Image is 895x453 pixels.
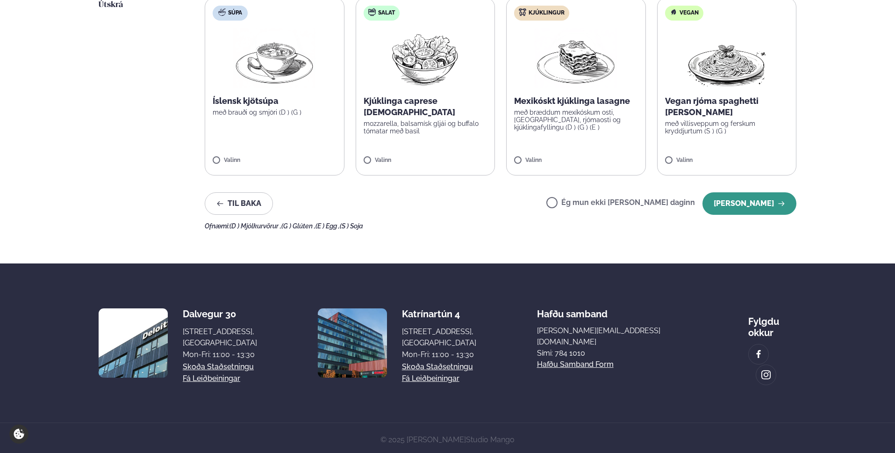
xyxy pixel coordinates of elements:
[466,435,515,444] a: Studio Mango
[233,28,315,88] img: Soup.png
[514,95,638,107] p: Mexikóskt kjúklinga lasagne
[228,9,242,17] span: Súpa
[99,308,168,378] img: image alt
[519,8,526,16] img: chicken.svg
[748,308,796,338] div: Fylgdu okkur
[537,348,687,359] p: Sími: 784 1010
[213,109,337,116] p: með brauði og smjöri (D ) (G )
[340,222,363,230] span: (S ) Soja
[318,308,387,378] img: image alt
[535,28,617,88] img: Lasagna.png
[402,349,476,360] div: Mon-Fri: 11:00 - 13:30
[680,9,699,17] span: Vegan
[537,325,687,348] a: [PERSON_NAME][EMAIL_ADDRESS][DOMAIN_NAME]
[205,222,796,230] div: Ofnæmi:
[756,365,776,385] a: image alt
[218,8,226,16] img: soup.svg
[364,95,487,118] p: Kjúklinga caprese [DEMOGRAPHIC_DATA]
[514,109,638,131] p: með bræddum mexíkóskum osti, [GEOGRAPHIC_DATA], rjómaosti og kjúklingafyllingu (D ) (G ) (E )
[364,120,487,135] p: mozzarella, balsamísk gljái og buffalo tómatar með basil
[529,9,565,17] span: Kjúklingur
[213,95,337,107] p: Íslensk kjötsúpa
[380,435,515,444] span: © 2025 [PERSON_NAME]
[761,370,771,380] img: image alt
[183,349,257,360] div: Mon-Fri: 11:00 - 13:30
[537,301,608,320] span: Hafðu samband
[402,308,476,320] div: Katrínartún 4
[183,326,257,349] div: [STREET_ADDRESS], [GEOGRAPHIC_DATA]
[670,8,677,16] img: Vegan.svg
[402,361,473,373] a: Skoða staðsetningu
[229,222,281,230] span: (D ) Mjólkurvörur ,
[537,359,614,370] a: Hafðu samband form
[183,373,240,384] a: Fá leiðbeiningar
[378,9,395,17] span: Salat
[702,192,796,215] button: [PERSON_NAME]
[281,222,315,230] span: (G ) Glúten ,
[402,373,459,384] a: Fá leiðbeiningar
[665,95,789,118] p: Vegan rjóma spaghetti [PERSON_NAME]
[315,222,340,230] span: (E ) Egg ,
[686,28,768,88] img: Spagetti.png
[384,28,466,88] img: Salad.png
[99,1,123,9] span: Útskrá
[749,344,768,364] a: image alt
[368,8,376,16] img: salad.svg
[9,424,29,444] a: Cookie settings
[183,361,254,373] a: Skoða staðsetningu
[402,326,476,349] div: [STREET_ADDRESS], [GEOGRAPHIC_DATA]
[665,120,789,135] p: með villisveppum og ferskum kryddjurtum (S ) (G )
[183,308,257,320] div: Dalvegur 30
[205,192,273,215] button: Til baka
[753,349,764,360] img: image alt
